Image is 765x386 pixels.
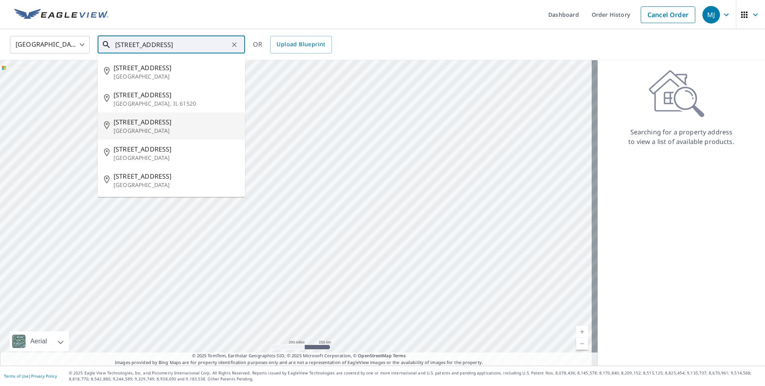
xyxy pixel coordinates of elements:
a: Upload Blueprint [270,36,331,53]
div: Aerial [10,331,69,351]
div: MJ [702,6,720,24]
div: OR [253,36,332,53]
span: [STREET_ADDRESS] [114,63,239,73]
a: Terms [393,353,406,358]
p: © 2025 Eagle View Technologies, Inc. and Pictometry International Corp. All Rights Reserved. Repo... [69,370,761,382]
span: [STREET_ADDRESS] [114,90,239,100]
span: © 2025 TomTom, Earthstar Geographics SIO, © 2025 Microsoft Corporation, © [192,353,406,359]
p: | [4,374,57,378]
div: [GEOGRAPHIC_DATA] [10,33,90,56]
p: [GEOGRAPHIC_DATA] [114,154,239,162]
p: [GEOGRAPHIC_DATA] [114,127,239,135]
p: [GEOGRAPHIC_DATA] [114,181,239,189]
span: [STREET_ADDRESS] [114,171,239,181]
button: Clear [229,39,240,50]
p: [GEOGRAPHIC_DATA] [114,73,239,81]
input: Search by address or latitude-longitude [115,33,229,56]
p: [GEOGRAPHIC_DATA], IL 61520 [114,100,239,108]
a: Terms of Use [4,373,29,379]
span: Upload Blueprint [277,39,325,49]
img: EV Logo [14,9,108,21]
a: Cancel Order [641,6,695,23]
span: [STREET_ADDRESS] [114,117,239,127]
a: OpenStreetMap [358,353,391,358]
a: Current Level 5, Zoom In [576,326,588,338]
span: [STREET_ADDRESS] [114,144,239,154]
div: Aerial [28,331,49,351]
a: Current Level 5, Zoom Out [576,338,588,350]
p: Searching for a property address to view a list of available products. [628,127,735,146]
a: Privacy Policy [31,373,57,379]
